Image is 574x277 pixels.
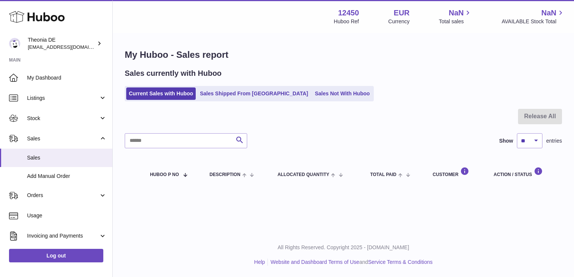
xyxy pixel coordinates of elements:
[126,87,196,100] a: Current Sales with Huboo
[210,172,240,177] span: Description
[334,18,359,25] div: Huboo Ref
[368,259,433,265] a: Service Terms & Conditions
[268,259,432,266] li: and
[28,36,95,51] div: Theonia DE
[27,232,99,239] span: Invoicing and Payments
[27,95,99,102] span: Listings
[388,18,410,25] div: Currency
[370,172,396,177] span: Total paid
[9,249,103,262] a: Log out
[254,259,265,265] a: Help
[150,172,179,177] span: Huboo P no
[439,8,472,25] a: NaN Total sales
[27,135,99,142] span: Sales
[9,38,20,49] img: info-de@theonia.com
[433,167,479,177] div: Customer
[501,18,565,25] span: AVAILABLE Stock Total
[197,87,311,100] a: Sales Shipped From [GEOGRAPHIC_DATA]
[27,115,99,122] span: Stock
[394,8,409,18] strong: EUR
[449,8,464,18] span: NaN
[501,8,565,25] a: NaN AVAILABLE Stock Total
[27,154,107,161] span: Sales
[27,74,107,81] span: My Dashboard
[27,192,99,199] span: Orders
[125,68,222,78] h2: Sales currently with Huboo
[494,167,554,177] div: Action / Status
[270,259,359,265] a: Website and Dashboard Terms of Use
[27,173,107,180] span: Add Manual Order
[125,49,562,61] h1: My Huboo - Sales report
[119,244,568,251] p: All Rights Reserved. Copyright 2025 - [DOMAIN_NAME]
[546,137,562,145] span: entries
[541,8,556,18] span: NaN
[278,172,329,177] span: ALLOCATED Quantity
[338,8,359,18] strong: 12450
[499,137,513,145] label: Show
[28,44,110,50] span: [EMAIL_ADDRESS][DOMAIN_NAME]
[312,87,372,100] a: Sales Not With Huboo
[27,212,107,219] span: Usage
[439,18,472,25] span: Total sales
